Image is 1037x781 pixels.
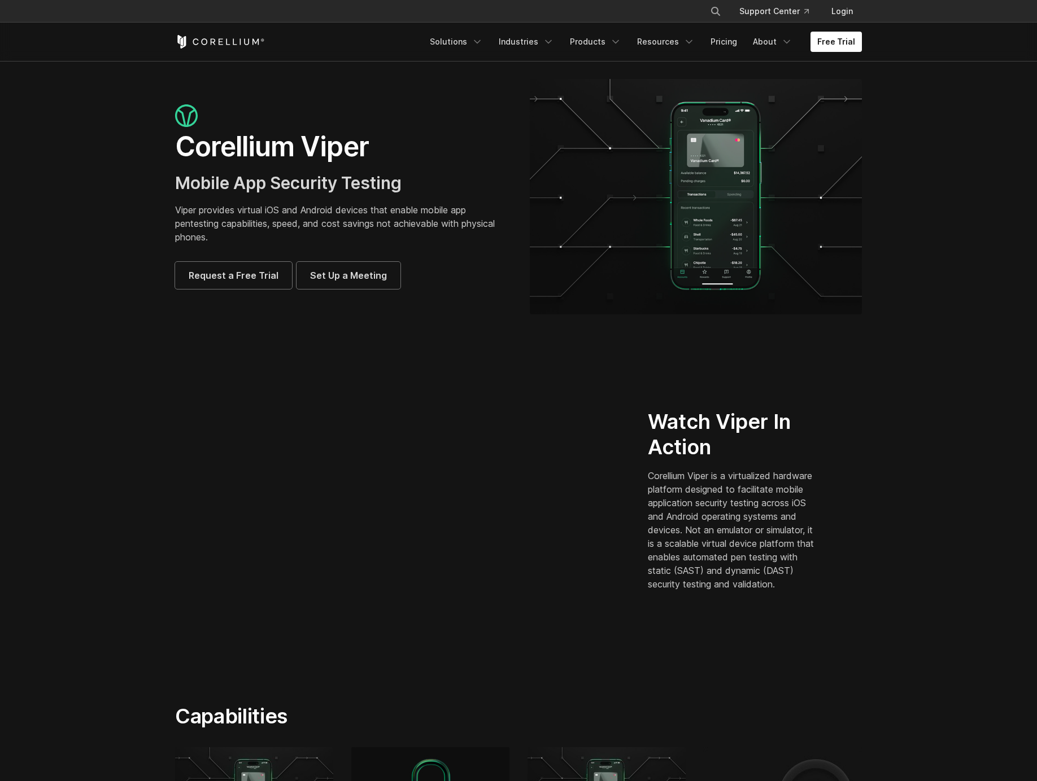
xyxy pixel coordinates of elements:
a: Login [822,1,862,21]
a: Support Center [730,1,818,21]
a: Products [563,32,628,52]
a: Request a Free Trial [175,262,292,289]
a: Free Trial [811,32,862,52]
a: Corellium Home [175,35,265,49]
p: Corellium Viper is a virtualized hardware platform designed to facilitate mobile application secu... [648,469,819,591]
span: Mobile App Security Testing [175,173,402,193]
h2: Capabilities [175,704,625,729]
a: Pricing [704,32,744,52]
h2: Watch Viper In Action [648,409,819,460]
img: viper_hero [530,79,862,314]
h1: Corellium Viper [175,130,507,164]
img: viper_icon_large [175,104,198,128]
div: Navigation Menu [423,32,862,52]
span: Request a Free Trial [189,269,278,282]
div: Navigation Menu [696,1,862,21]
a: Resources [630,32,701,52]
span: Set Up a Meeting [310,269,387,282]
a: Industries [492,32,561,52]
button: Search [705,1,726,21]
p: Viper provides virtual iOS and Android devices that enable mobile app pentesting capabilities, sp... [175,203,507,244]
a: Solutions [423,32,490,52]
a: About [746,32,799,52]
a: Set Up a Meeting [297,262,400,289]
